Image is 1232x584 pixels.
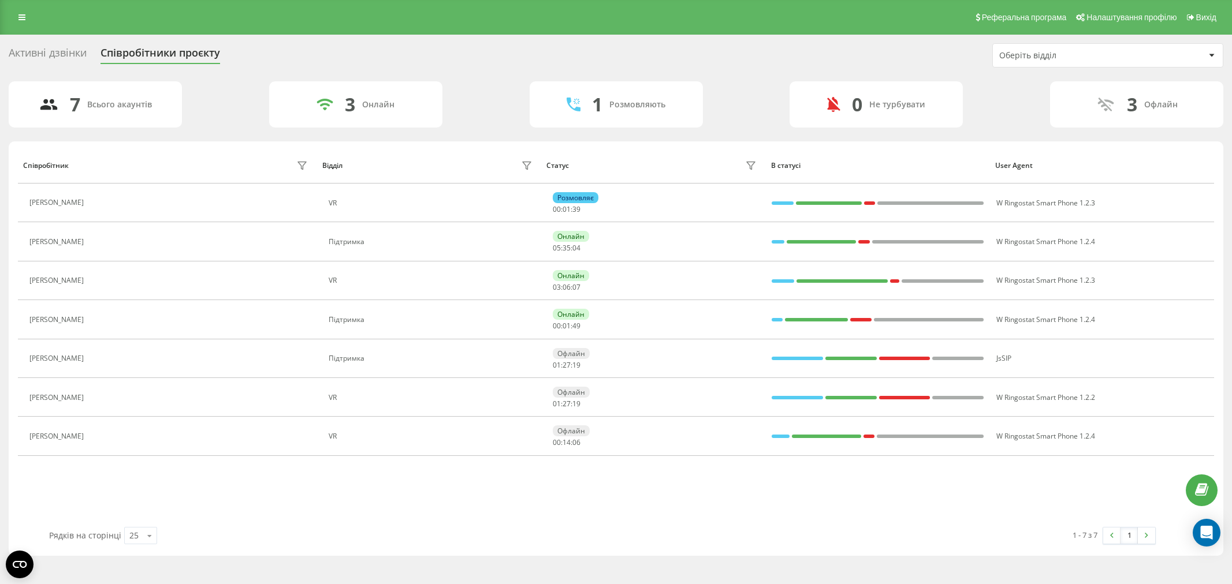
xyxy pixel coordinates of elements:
div: Онлайн [553,309,589,320]
div: Статус [546,162,569,170]
span: 19 [572,399,580,409]
div: VR [329,394,535,402]
div: 7 [70,93,80,115]
div: 25 [129,530,139,541]
span: 05 [553,243,561,253]
div: Активні дзвінки [9,47,87,65]
span: 01 [553,360,561,370]
span: 14 [563,437,571,447]
div: [PERSON_NAME] [29,238,87,246]
span: W Ringostat Smart Phone 1.2.4 [996,237,1095,246]
div: Співробітник [23,162,69,170]
span: 19 [572,360,580,370]
span: 01 [563,204,571,214]
div: : : [553,244,580,252]
span: W Ringostat Smart Phone 1.2.3 [996,198,1095,208]
div: VR [329,432,535,440]
div: [PERSON_NAME] [29,316,87,324]
span: 07 [572,282,580,292]
span: W Ringostat Smart Phone 1.2.3 [996,275,1095,285]
div: 3 [345,93,355,115]
span: Рядків на сторінці [49,530,121,541]
div: [PERSON_NAME] [29,394,87,402]
div: Офлайн [553,348,590,359]
span: W Ringostat Smart Phone 1.2.4 [996,315,1095,324]
div: 1 [592,93,602,115]
div: Open Intercom Messenger [1193,519,1220,546]
span: JsSIP [996,353,1011,363]
div: : : [553,439,580,447]
span: 00 [553,204,561,214]
div: 3 [1127,93,1137,115]
div: Онлайн [553,231,589,242]
span: 00 [553,321,561,331]
div: Не турбувати [869,100,925,110]
div: Підтримка [329,316,535,324]
span: Реферальна програма [982,13,1067,22]
span: 06 [572,437,580,447]
div: Підтримка [329,354,535,362]
span: 49 [572,321,580,331]
span: 35 [563,243,571,253]
span: Вихід [1196,13,1216,22]
div: : : [553,283,580,291]
span: W Ringostat Smart Phone 1.2.2 [996,392,1095,402]
span: 03 [553,282,561,292]
div: [PERSON_NAME] [29,432,87,440]
div: Офлайн [553,387,590,398]
div: : : [553,205,580,214]
div: Відділ [322,162,343,170]
span: 01 [563,321,571,331]
div: Онлайн [362,100,394,110]
a: 1 [1121,527,1138,544]
div: Оберіть відділ [999,51,1137,61]
div: : : [553,361,580,369]
span: 01 [553,399,561,409]
button: Open CMP widget [6,551,34,578]
div: 0 [852,93,862,115]
div: Співробітники проєкту [101,47,220,65]
span: 39 [572,204,580,214]
div: Розмовляє [553,192,598,203]
div: : : [553,322,580,330]
div: 1 - 7 з 7 [1073,529,1097,541]
div: User Agent [995,162,1208,170]
div: [PERSON_NAME] [29,354,87,362]
span: 00 [553,437,561,447]
div: [PERSON_NAME] [29,199,87,207]
div: В статусі [771,162,984,170]
div: Офлайн [1144,100,1178,110]
span: 04 [572,243,580,253]
div: Офлайн [553,425,590,436]
span: 06 [563,282,571,292]
span: W Ringostat Smart Phone 1.2.4 [996,431,1095,441]
div: VR [329,276,535,284]
div: : : [553,400,580,408]
div: Підтримка [329,238,535,246]
div: [PERSON_NAME] [29,276,87,284]
span: 27 [563,399,571,409]
div: VR [329,199,535,207]
span: Налаштування профілю [1086,13,1177,22]
div: Розмовляють [609,100,665,110]
div: Онлайн [553,270,589,281]
span: 27 [563,360,571,370]
div: Всього акаунтів [87,100,152,110]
